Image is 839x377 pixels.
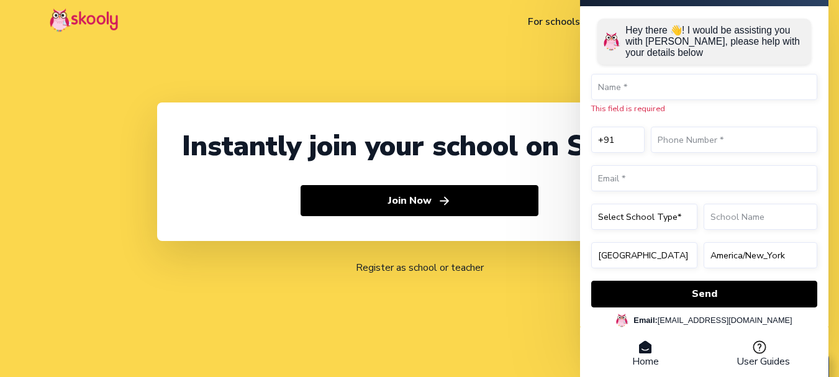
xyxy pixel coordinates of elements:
[301,185,538,216] button: Join Nowarrow forward outline
[50,8,118,32] img: Skooly
[438,194,451,207] ion-icon: arrow forward outline
[182,127,657,165] div: Instantly join your school on Skooly
[356,261,484,275] a: Register as school or teacher
[520,12,588,32] a: For schools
